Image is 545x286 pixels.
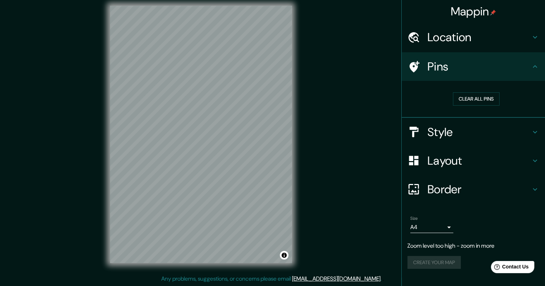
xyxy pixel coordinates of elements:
[402,146,545,175] div: Layout
[427,30,531,44] h4: Location
[490,10,496,15] img: pin-icon.png
[410,222,453,233] div: A4
[402,118,545,146] div: Style
[481,258,537,278] iframe: Help widget launcher
[402,175,545,204] div: Border
[110,6,292,263] canvas: Map
[382,275,383,283] div: .
[427,154,531,168] h4: Layout
[453,92,499,106] button: Clear all pins
[292,275,381,282] a: [EMAIL_ADDRESS][DOMAIN_NAME]
[407,242,539,250] p: Zoom level too high - zoom in more
[451,4,496,19] h4: Mappin
[410,215,418,221] label: Size
[161,275,382,283] p: Any problems, suggestions, or concerns please email .
[427,59,531,74] h4: Pins
[402,23,545,52] div: Location
[427,182,531,197] h4: Border
[280,251,288,260] button: Toggle attribution
[383,275,384,283] div: .
[427,125,531,139] h4: Style
[402,52,545,81] div: Pins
